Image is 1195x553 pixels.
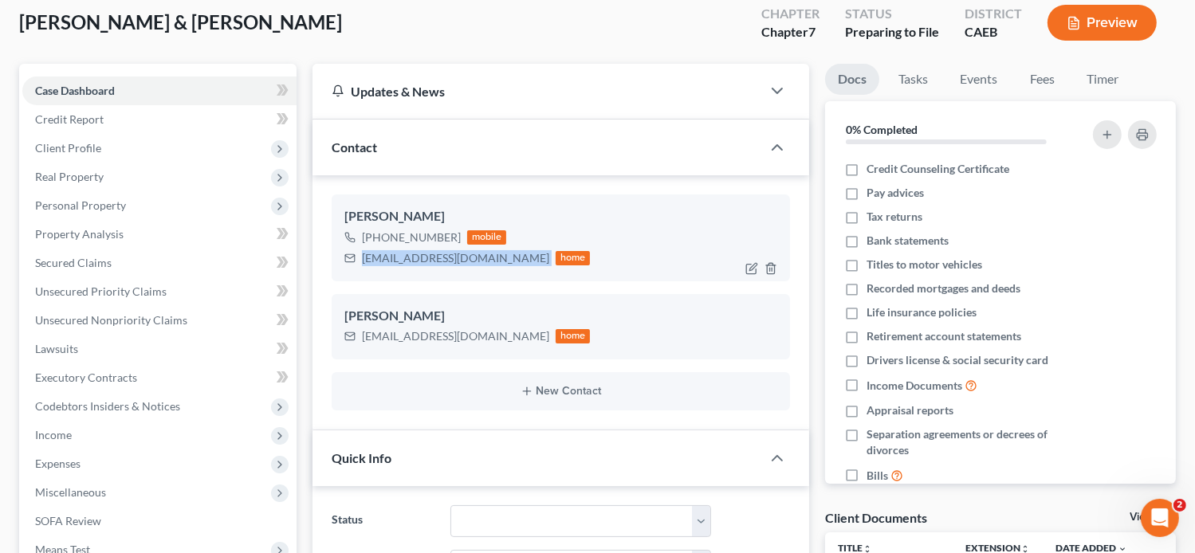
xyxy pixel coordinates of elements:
a: SOFA Review [22,507,297,535]
span: Bank statements [867,233,949,249]
a: Lawsuits [22,335,297,363]
div: [EMAIL_ADDRESS][DOMAIN_NAME] [362,328,549,344]
a: Tasks [886,64,941,95]
div: [EMAIL_ADDRESS][DOMAIN_NAME] [362,250,549,266]
span: Credit Counseling Certificate [867,161,1009,177]
span: Lawsuits [35,342,78,355]
span: 7 [808,24,816,39]
span: Case Dashboard [35,84,115,97]
span: 2 [1173,499,1186,512]
button: New Contact [344,385,778,398]
div: Client Documents [825,509,927,526]
div: [PERSON_NAME] [344,207,778,226]
div: Updates & News [332,83,743,100]
a: Events [947,64,1010,95]
span: [PERSON_NAME] & [PERSON_NAME] [19,10,342,33]
span: Income Documents [867,378,962,394]
a: Credit Report [22,105,297,134]
div: Status [845,5,939,23]
span: Unsecured Nonpriority Claims [35,313,187,327]
div: District [965,5,1022,23]
span: Secured Claims [35,256,112,269]
span: Retirement account statements [867,328,1021,344]
div: Chapter [761,23,820,41]
a: Docs [825,64,879,95]
a: Timer [1074,64,1131,95]
a: Fees [1016,64,1067,95]
span: SOFA Review [35,514,101,528]
button: Preview [1048,5,1157,41]
div: Preparing to File [845,23,939,41]
div: CAEB [965,23,1022,41]
a: Unsecured Priority Claims [22,277,297,306]
span: Client Profile [35,141,101,155]
div: [PERSON_NAME] [344,307,778,326]
a: Secured Claims [22,249,297,277]
span: Codebtors Insiders & Notices [35,399,180,413]
a: Unsecured Nonpriority Claims [22,306,297,335]
span: Tax returns [867,209,922,225]
span: Pay advices [867,185,924,201]
strong: 0% Completed [846,123,918,136]
span: Property Analysis [35,227,124,241]
span: Real Property [35,170,104,183]
span: Titles to motor vehicles [867,257,982,273]
label: Status [324,505,442,537]
span: Expenses [35,457,81,470]
span: Credit Report [35,112,104,126]
span: Personal Property [35,198,126,212]
div: home [556,329,591,343]
div: mobile [467,230,507,245]
iframe: Intercom live chat [1141,499,1179,537]
span: Separation agreements or decrees of divorces [867,426,1075,458]
span: Life insurance policies [867,304,977,320]
a: View All [1130,512,1169,523]
div: home [556,251,591,265]
span: Appraisal reports [867,402,953,418]
div: [PHONE_NUMBER] [362,229,461,245]
div: Chapter [761,5,820,23]
span: Executory Contracts [35,371,137,384]
a: Case Dashboard [22,76,297,105]
span: Drivers license & social security card [867,352,1048,368]
span: Quick Info [332,450,391,465]
span: Recorded mortgages and deeds [867,280,1020,296]
span: Miscellaneous [35,485,106,499]
a: Property Analysis [22,220,297,249]
a: Executory Contracts [22,363,297,392]
span: Income [35,428,72,441]
span: Contact [332,139,377,155]
span: Unsecured Priority Claims [35,284,167,298]
span: Bills [867,468,888,484]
